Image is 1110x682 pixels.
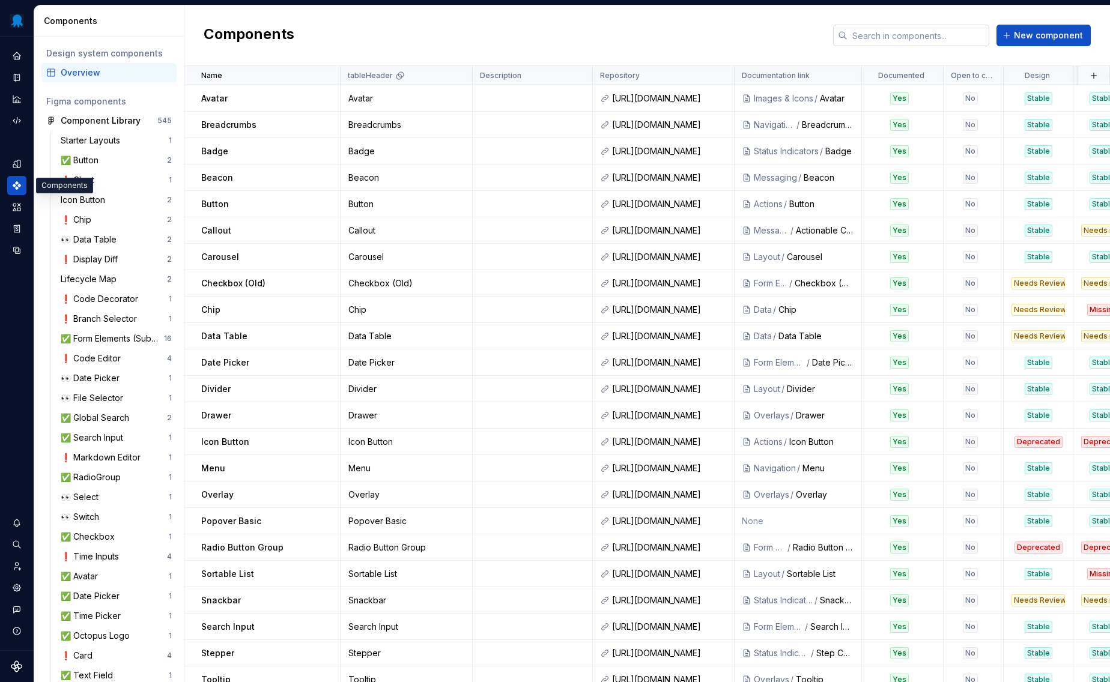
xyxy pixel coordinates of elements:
[1011,277,1065,289] div: Needs Review
[7,154,26,174] a: Design tokens
[56,131,177,150] a: Starter Layouts1
[1025,409,1052,421] div: Stable
[963,304,978,316] div: No
[878,71,924,80] p: Documented
[167,651,172,660] div: 4
[56,527,177,546] a: ✅ Checkbox1
[169,314,172,324] div: 1
[754,277,788,289] div: Form Elements
[825,145,854,157] div: Badge
[169,373,172,383] div: 1
[341,462,472,474] div: Menu
[796,225,854,237] div: Actionable Callout
[341,304,472,316] div: Chip
[11,660,23,672] a: Supernova Logo
[61,333,164,345] div: ✅ Form Elements (Sub components)
[963,409,978,421] div: No
[783,198,789,210] div: /
[890,436,909,448] div: Yes
[56,448,177,467] a: ❗️ Markdown Editor1
[61,451,145,463] div: ❗️ Markdown Editor
[7,176,26,195] div: Components
[772,330,778,342] div: /
[754,489,789,501] div: Overlays
[890,330,909,342] div: Yes
[41,63,177,82] a: Overview
[600,71,640,80] p: Repository
[7,600,26,619] div: Contact support
[796,489,854,501] div: Overlay
[963,489,978,501] div: No
[7,68,26,87] div: Documentation
[56,230,177,249] a: 👀 Data Table2
[169,433,172,442] div: 1
[56,507,177,527] a: 👀 Switch1
[7,513,26,533] button: Notifications
[1025,172,1052,184] div: Stable
[772,304,778,316] div: /
[56,646,177,665] a: ❗️ Card4
[813,92,820,104] div: /
[167,552,172,561] div: 4
[56,151,177,170] a: ✅ Button2
[780,251,787,263] div: /
[812,357,854,369] div: Date Picker
[7,111,26,130] a: Code automation
[778,304,854,316] div: Chip
[890,145,909,157] div: Yes
[754,198,783,210] div: Actions
[890,119,909,131] div: Yes
[61,194,110,206] div: Icon Button
[789,436,854,448] div: Icon Button
[169,492,172,502] div: 1
[612,515,727,527] div: [URL][DOMAIN_NAME]
[10,14,24,28] img: fcf53608-4560-46b3-9ec6-dbe177120620.png
[890,225,909,237] div: Yes
[890,304,909,316] div: Yes
[7,557,26,576] a: Invite team
[795,119,802,131] div: /
[56,250,177,269] a: ❗️ Display Diff2
[341,515,472,527] div: Popover Basic
[56,567,177,586] a: ✅ Avatar1
[56,190,177,210] a: Icon Button2
[754,436,783,448] div: Actions
[7,46,26,65] div: Home
[61,531,120,543] div: ✅ Checkbox
[612,198,727,210] div: [URL][DOMAIN_NAME]
[61,471,126,483] div: ✅ RadioGroup
[1025,92,1052,104] div: Stable
[735,508,862,534] td: None
[44,15,179,27] div: Components
[963,330,978,342] div: No
[46,47,172,59] div: Design system components
[201,489,234,501] p: Overlay
[754,92,813,104] div: Images & Icons
[778,330,854,342] div: Data Table
[341,225,472,237] div: Callout
[783,436,789,448] div: /
[341,92,472,104] div: Avatar
[61,412,134,424] div: ✅ Global Search
[56,388,177,408] a: 👀 File Selector1
[61,372,124,384] div: 👀 Date Picker
[951,71,993,80] p: Open to contributions
[169,671,172,680] div: 1
[61,115,141,127] div: Component Library
[169,572,172,581] div: 1
[754,145,819,157] div: Status Indicators
[201,409,231,421] p: Drawer
[612,277,727,289] div: [URL][DOMAIN_NAME]
[201,225,231,237] p: Callout
[169,591,172,601] div: 1
[348,71,393,80] p: tableHeader
[56,606,177,626] a: ✅ Time Picker1
[41,111,177,130] a: Component Library545
[963,92,978,104] div: No
[56,428,177,447] a: ✅ Search Input1
[612,251,727,263] div: [URL][DOMAIN_NAME]
[612,462,727,474] div: [URL][DOMAIN_NAME]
